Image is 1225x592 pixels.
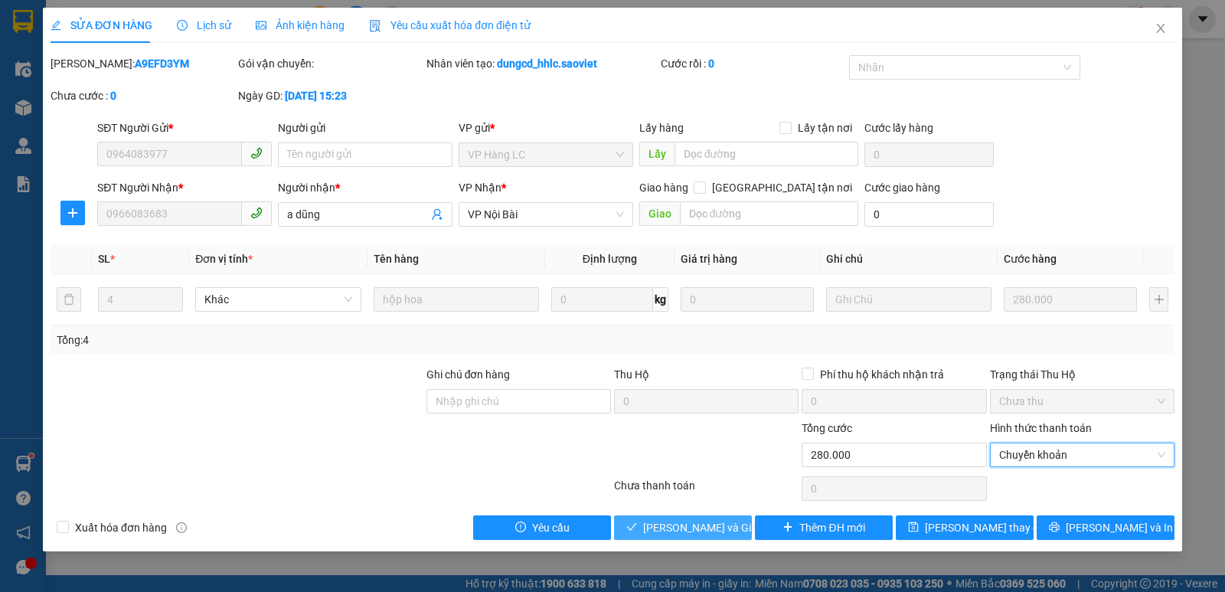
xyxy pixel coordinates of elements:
[61,207,84,219] span: plus
[374,253,419,265] span: Tên hàng
[60,201,85,225] button: plus
[925,519,1047,536] span: [PERSON_NAME] thay đổi
[1049,522,1060,534] span: printer
[614,368,649,381] span: Thu Hộ
[612,477,800,504] div: Chưa thanh toán
[708,57,714,70] b: 0
[908,522,919,534] span: save
[990,422,1092,434] label: Hình thức thanh toán
[792,119,858,136] span: Lấy tận nơi
[515,522,526,534] span: exclamation-circle
[706,179,858,196] span: [GEOGRAPHIC_DATA] tận nơi
[69,519,173,536] span: Xuất hóa đơn hàng
[426,389,611,414] input: Ghi chú đơn hàng
[51,20,61,31] span: edit
[661,55,845,72] div: Cước rồi :
[799,519,864,536] span: Thêm ĐH mới
[896,515,1034,540] button: save[PERSON_NAME] thay đổi
[51,87,235,104] div: Chưa cước :
[135,57,189,70] b: A9EFD3YM
[369,20,381,32] img: icon
[285,90,347,102] b: [DATE] 15:23
[176,522,187,533] span: info-circle
[639,142,675,166] span: Lấy
[250,207,263,219] span: phone
[497,57,597,70] b: dungcd_hhlc.saoviet
[195,253,253,265] span: Đơn vị tính
[459,119,633,136] div: VP gửi
[990,366,1174,383] div: Trạng thái Thu Hộ
[1004,253,1057,265] span: Cước hàng
[583,253,637,265] span: Định lượng
[1155,22,1167,34] span: close
[177,19,231,31] span: Lịch sử
[426,55,658,72] div: Nhân viên tạo:
[1004,287,1137,312] input: 0
[256,19,345,31] span: Ảnh kiện hàng
[614,515,752,540] button: check[PERSON_NAME] và Giao hàng
[97,119,272,136] div: SĐT Người Gửi
[653,287,668,312] span: kg
[681,287,814,312] input: 0
[468,203,624,226] span: VP Nội Bài
[755,515,893,540] button: plusThêm ĐH mới
[250,147,263,159] span: phone
[643,519,790,536] span: [PERSON_NAME] và Giao hàng
[204,288,351,311] span: Khác
[1037,515,1174,540] button: printer[PERSON_NAME] và In
[459,182,501,194] span: VP Nhận
[1066,519,1173,536] span: [PERSON_NAME] và In
[864,122,933,134] label: Cước lấy hàng
[639,201,680,226] span: Giao
[999,390,1165,413] span: Chưa thu
[110,90,116,102] b: 0
[473,515,611,540] button: exclamation-circleYêu cầu
[532,519,570,536] span: Yêu cầu
[238,55,423,72] div: Gói vận chuyển:
[802,422,852,434] span: Tổng cước
[426,368,511,381] label: Ghi chú đơn hàng
[1139,8,1182,51] button: Close
[468,143,624,166] span: VP Hàng LC
[57,287,81,312] button: delete
[681,253,737,265] span: Giá trị hàng
[826,287,991,312] input: Ghi Chú
[278,179,452,196] div: Người nhận
[814,366,950,383] span: Phí thu hộ khách nhận trả
[238,87,423,104] div: Ngày GD:
[864,142,994,167] input: Cước lấy hàng
[864,202,994,227] input: Cước giao hàng
[626,522,637,534] span: check
[431,208,443,221] span: user-add
[278,119,452,136] div: Người gửi
[98,253,110,265] span: SL
[999,443,1165,466] span: Chuyển khoản
[374,287,539,312] input: VD: Bàn, Ghế
[639,122,684,134] span: Lấy hàng
[256,20,266,31] span: picture
[1149,287,1168,312] button: plus
[820,244,998,274] th: Ghi chú
[680,201,859,226] input: Dọc đường
[97,179,272,196] div: SĐT Người Nhận
[177,20,188,31] span: clock-circle
[57,332,474,348] div: Tổng: 4
[675,142,859,166] input: Dọc đường
[782,522,793,534] span: plus
[369,19,531,31] span: Yêu cầu xuất hóa đơn điện tử
[51,55,235,72] div: [PERSON_NAME]:
[51,19,152,31] span: SỬA ĐƠN HÀNG
[639,182,688,194] span: Giao hàng
[864,182,940,194] label: Cước giao hàng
